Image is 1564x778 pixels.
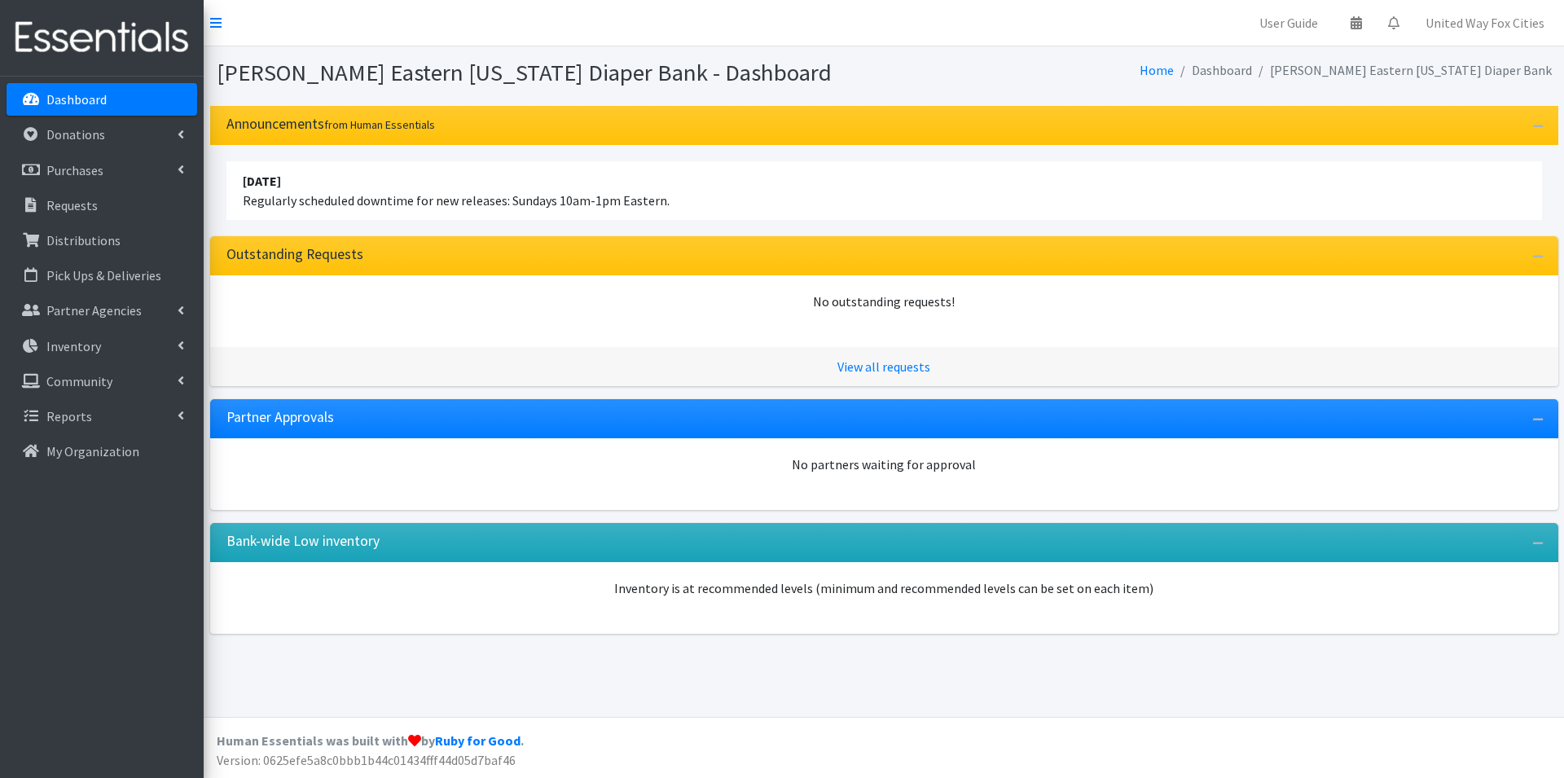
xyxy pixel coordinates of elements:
[46,338,101,354] p: Inventory
[217,59,878,87] h1: [PERSON_NAME] Eastern [US_STATE] Diaper Bank - Dashboard
[226,409,334,426] h3: Partner Approvals
[435,732,521,749] a: Ruby for Good
[7,330,197,363] a: Inventory
[46,373,112,389] p: Community
[7,400,197,433] a: Reports
[226,292,1542,311] div: No outstanding requests!
[837,358,930,375] a: View all requests
[46,162,103,178] p: Purchases
[1412,7,1557,39] a: United Way Fox Cities
[226,578,1542,598] p: Inventory is at recommended levels (minimum and recommended levels can be set on each item)
[46,197,98,213] p: Requests
[226,161,1542,220] li: Regularly scheduled downtime for new releases: Sundays 10am-1pm Eastern.
[7,259,197,292] a: Pick Ups & Deliveries
[217,732,524,749] strong: Human Essentials was built with by .
[1246,7,1331,39] a: User Guide
[46,443,139,459] p: My Organization
[7,435,197,468] a: My Organization
[46,126,105,143] p: Donations
[324,117,435,132] small: from Human Essentials
[7,224,197,257] a: Distributions
[7,294,197,327] a: Partner Agencies
[46,232,121,248] p: Distributions
[7,154,197,187] a: Purchases
[7,83,197,116] a: Dashboard
[46,91,107,108] p: Dashboard
[7,365,197,398] a: Community
[226,116,435,133] h3: Announcements
[7,189,197,222] a: Requests
[46,302,142,319] p: Partner Agencies
[7,118,197,151] a: Donations
[1252,59,1552,82] li: [PERSON_NAME] Eastern [US_STATE] Diaper Bank
[46,408,92,424] p: Reports
[217,752,516,768] span: Version: 0625efe5a8c0bbb1b44c01434fff44d05d7baf46
[226,455,1542,474] div: No partners waiting for approval
[46,267,161,284] p: Pick Ups & Deliveries
[226,533,380,550] h3: Bank-wide Low inventory
[243,173,281,189] strong: [DATE]
[7,11,197,65] img: HumanEssentials
[1140,62,1174,78] a: Home
[1174,59,1252,82] li: Dashboard
[226,246,363,263] h3: Outstanding Requests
